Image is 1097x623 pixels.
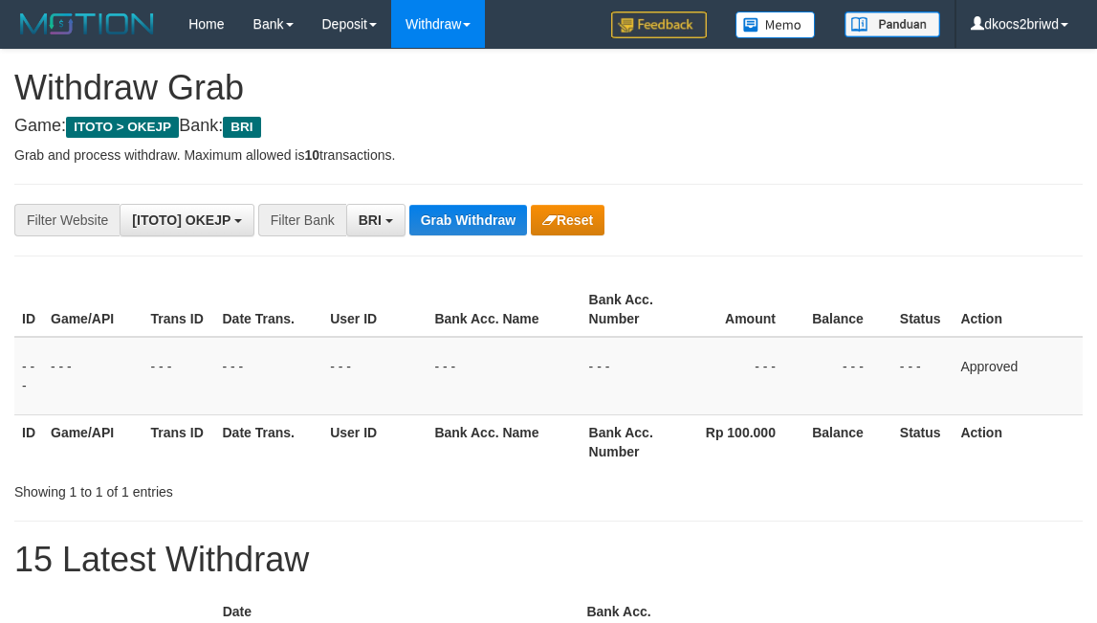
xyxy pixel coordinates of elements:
[892,337,954,415] td: - - -
[688,337,804,415] td: - - -
[14,541,1083,579] h1: 15 Latest Withdraw
[43,414,143,469] th: Game/API
[322,414,427,469] th: User ID
[359,212,382,228] span: BRI
[214,282,322,337] th: Date Trans.
[427,337,581,415] td: - - -
[14,414,43,469] th: ID
[132,212,230,228] span: [ITOTO] OKEJP
[953,337,1083,415] td: Approved
[892,282,954,337] th: Status
[14,475,443,501] div: Showing 1 to 1 of 1 entries
[14,69,1083,107] h1: Withdraw Grab
[214,337,322,415] td: - - -
[14,145,1083,165] p: Grab and process withdraw. Maximum allowed is transactions.
[427,282,581,337] th: Bank Acc. Name
[804,282,892,337] th: Balance
[120,204,254,236] button: [ITOTO] OKEJP
[611,11,707,38] img: Feedback.jpg
[223,117,260,138] span: BRI
[322,282,427,337] th: User ID
[143,414,215,469] th: Trans ID
[953,282,1083,337] th: Action
[804,337,892,415] td: - - -
[953,414,1083,469] th: Action
[214,414,322,469] th: Date Trans.
[43,282,143,337] th: Game/API
[14,337,43,415] td: - - -
[14,10,160,38] img: MOTION_logo.png
[427,414,581,469] th: Bank Acc. Name
[14,282,43,337] th: ID
[66,117,179,138] span: ITOTO > OKEJP
[409,205,527,235] button: Grab Withdraw
[688,414,804,469] th: Rp 100.000
[14,204,120,236] div: Filter Website
[531,205,604,235] button: Reset
[346,204,406,236] button: BRI
[43,337,143,415] td: - - -
[322,337,427,415] td: - - -
[581,282,688,337] th: Bank Acc. Number
[581,414,688,469] th: Bank Acc. Number
[143,337,215,415] td: - - -
[143,282,215,337] th: Trans ID
[581,337,688,415] td: - - -
[304,147,319,163] strong: 10
[804,414,892,469] th: Balance
[14,117,1083,136] h4: Game: Bank:
[258,204,346,236] div: Filter Bank
[735,11,816,38] img: Button%20Memo.svg
[892,414,954,469] th: Status
[845,11,940,37] img: panduan.png
[688,282,804,337] th: Amount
